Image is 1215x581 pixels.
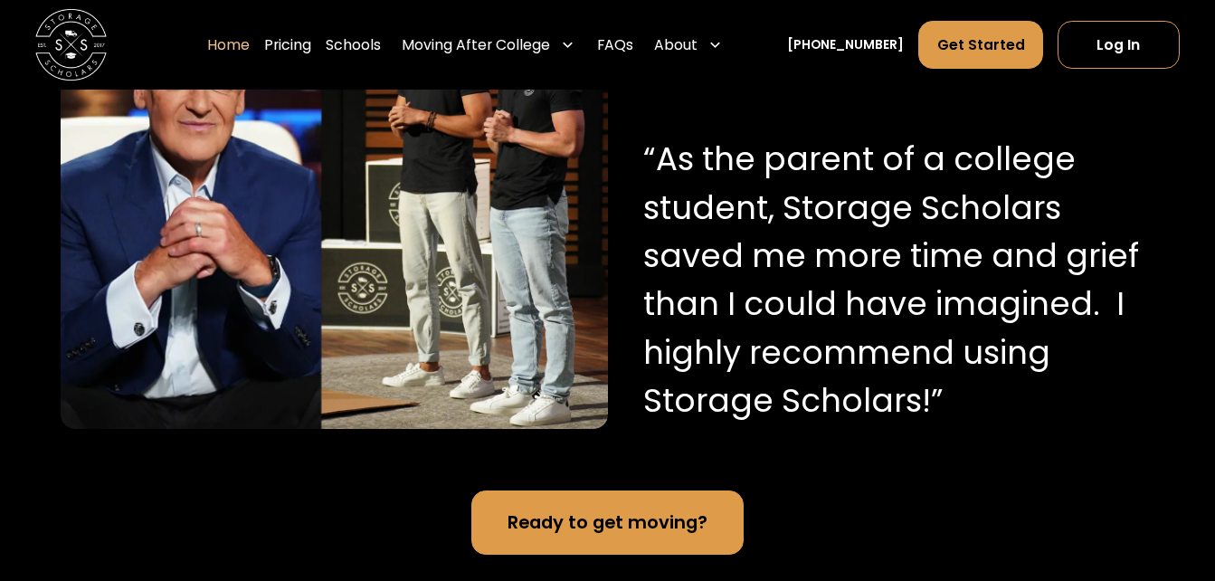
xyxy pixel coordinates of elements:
a: [PHONE_NUMBER] [787,35,904,54]
a: home [35,9,107,81]
a: FAQs [597,20,633,70]
a: Log In [1058,21,1179,69]
img: Storage Scholars main logo [35,9,107,81]
div: Ready to get moving? [508,510,707,537]
p: “As the parent of a college student, Storage Scholars saved me more time and grief than I could h... [643,135,1147,424]
div: About [648,20,730,70]
a: Get Started [918,21,1043,69]
a: Pricing [264,20,311,70]
div: About [654,34,698,56]
a: Schools [326,20,381,70]
a: Ready to get moving? [471,491,745,555]
div: Moving After College [395,20,583,70]
a: Home [207,20,250,70]
div: Moving After College [402,34,550,56]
